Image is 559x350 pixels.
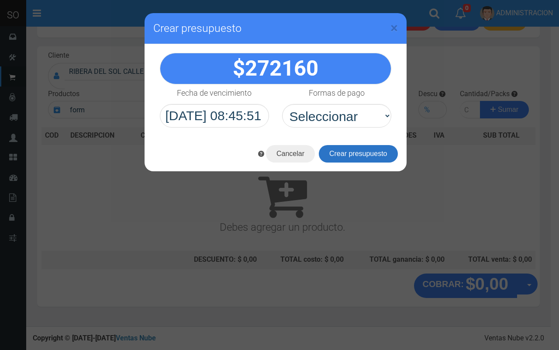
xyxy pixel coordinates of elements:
h4: Fecha de vencimiento [177,89,252,97]
strong: $ [233,56,318,81]
span: × [390,20,398,36]
span: 272160 [245,56,318,81]
button: Crear presupuesto [319,145,398,163]
h3: Crear presupuesto [153,22,398,35]
button: Cancelar [266,145,315,163]
button: Close [390,21,398,35]
h4: Formas de pago [309,89,365,97]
